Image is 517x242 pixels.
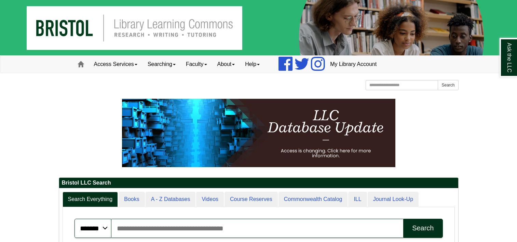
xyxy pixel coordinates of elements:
[240,56,265,73] a: Help
[119,192,145,207] a: Books
[181,56,212,73] a: Faculty
[142,56,181,73] a: Searching
[89,56,142,73] a: Access Services
[403,219,443,238] button: Search
[412,224,434,232] div: Search
[146,192,196,207] a: A - Z Databases
[59,178,458,188] h2: Bristol LLC Search
[196,192,224,207] a: Videos
[212,56,240,73] a: About
[63,192,118,207] a: Search Everything
[278,192,348,207] a: Commonwealth Catalog
[438,80,458,90] button: Search
[325,56,382,73] a: My Library Account
[225,192,278,207] a: Course Reserves
[122,99,395,167] img: HTML tutorial
[348,192,367,207] a: ILL
[368,192,419,207] a: Journal Look-Up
